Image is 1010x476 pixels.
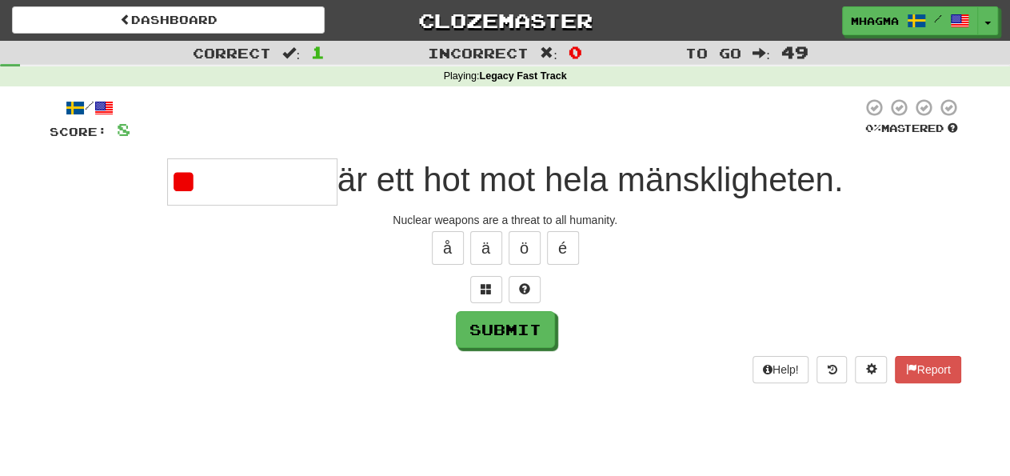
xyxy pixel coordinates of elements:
span: Score: [50,125,107,138]
div: Mastered [862,122,961,136]
button: é [547,231,579,265]
span: 0 % [865,122,881,134]
span: : [282,46,300,60]
button: Single letter hint - you only get 1 per sentence and score half the points! alt+h [509,276,541,303]
button: Report [895,356,960,383]
span: 49 [781,42,808,62]
span: är ett hot mot hela mänskligheten. [337,161,844,198]
button: Switch sentence to multiple choice alt+p [470,276,502,303]
span: mhagma [851,14,899,28]
button: Submit [456,311,555,348]
div: Nuclear weapons are a threat to all humanity. [50,212,961,228]
button: å [432,231,464,265]
button: ä [470,231,502,265]
a: Dashboard [12,6,325,34]
a: mhagma / [842,6,978,35]
span: Incorrect [428,45,529,61]
strong: Legacy Fast Track [479,70,566,82]
a: Clozemaster [349,6,661,34]
span: : [540,46,557,60]
button: Round history (alt+y) [816,356,847,383]
div: / [50,98,130,118]
button: ö [509,231,541,265]
span: Correct [193,45,271,61]
span: / [934,13,942,24]
span: 0 [569,42,582,62]
span: 1 [311,42,325,62]
span: To go [685,45,741,61]
span: 8 [117,119,130,139]
span: : [753,46,770,60]
button: Help! [753,356,809,383]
